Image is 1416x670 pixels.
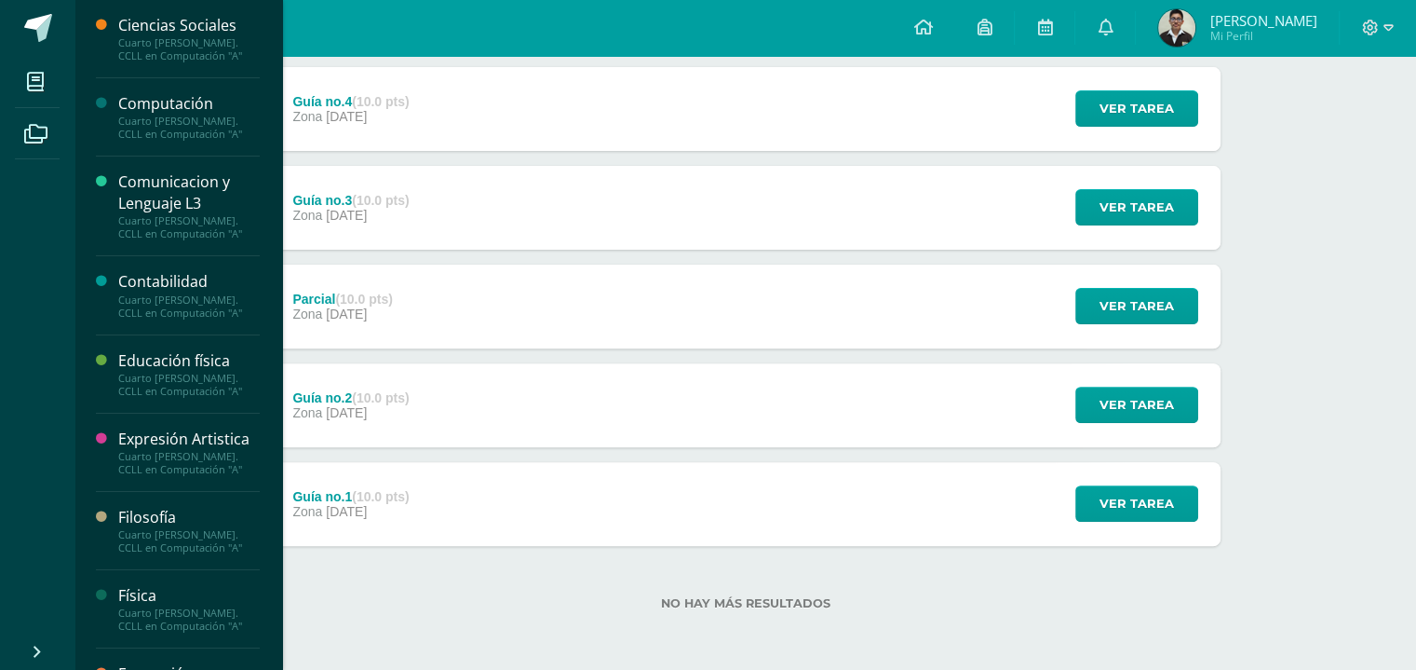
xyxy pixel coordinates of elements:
span: Zona [292,405,322,420]
a: Ciencias SocialesCuarto [PERSON_NAME]. CCLL en Computación "A" [118,15,260,62]
strong: (10.0 pts) [335,292,392,307]
button: Ver tarea [1075,387,1198,423]
div: Educación física [118,350,260,372]
div: Cuarto [PERSON_NAME]. CCLL en Computación "A" [118,607,260,633]
label: No hay más resultados [271,596,1220,610]
span: Zona [292,504,322,519]
button: Ver tarea [1075,90,1198,127]
strong: (10.0 pts) [352,94,409,109]
div: Computación [118,93,260,115]
span: Mi Perfil [1209,28,1316,44]
a: FilosofíaCuarto [PERSON_NAME]. CCLL en Computación "A" [118,507,260,554]
span: [DATE] [326,307,367,321]
a: Comunicacion y Lenguaje L3Cuarto [PERSON_NAME]. CCLL en Computación "A" [118,171,260,240]
span: [DATE] [326,504,367,519]
div: Cuarto [PERSON_NAME]. CCLL en Computación "A" [118,214,260,240]
div: Cuarto [PERSON_NAME]. CCLL en Computación "A" [118,372,260,398]
span: [DATE] [326,405,367,420]
a: Expresión ArtisticaCuarto [PERSON_NAME]. CCLL en Computación "A" [118,429,260,476]
button: Ver tarea [1075,485,1198,522]
div: Ciencias Sociales [118,15,260,36]
div: Cuarto [PERSON_NAME]. CCLL en Computación "A" [118,528,260,554]
span: [DATE] [326,208,367,223]
strong: (10.0 pts) [352,193,409,208]
span: [DATE] [326,109,367,124]
span: Ver tarea [1099,388,1174,422]
div: Guía no.3 [292,193,409,208]
a: ComputaciónCuarto [PERSON_NAME]. CCLL en Computación "A" [118,93,260,141]
a: FísicaCuarto [PERSON_NAME]. CCLL en Computación "A" [118,585,260,633]
a: Educación físicaCuarto [PERSON_NAME]. CCLL en Computación "A" [118,350,260,398]
img: 72b8bc70e068d9684a4dba7b474e215a.png [1158,9,1195,47]
a: ContabilidadCuarto [PERSON_NAME]. CCLL en Computación "A" [118,271,260,319]
span: Ver tarea [1099,486,1174,521]
div: Parcial [292,292,392,307]
div: Guía no.1 [292,489,409,504]
span: [PERSON_NAME] [1209,11,1316,30]
div: Comunicacion y Lenguaje L3 [118,171,260,214]
strong: (10.0 pts) [352,390,409,405]
div: Filosofía [118,507,260,528]
div: Expresión Artistica [118,429,260,450]
span: Ver tarea [1099,190,1174,225]
button: Ver tarea [1075,189,1198,226]
div: Física [118,585,260,607]
div: Guía no.2 [292,390,409,405]
span: Zona [292,307,322,321]
div: Cuarto [PERSON_NAME]. CCLL en Computación "A" [118,115,260,141]
span: Ver tarea [1099,289,1174,323]
div: Guía no.4 [292,94,409,109]
div: Cuarto [PERSON_NAME]. CCLL en Computación "A" [118,450,260,476]
span: Ver tarea [1099,91,1174,126]
strong: (10.0 pts) [352,489,409,504]
div: Cuarto [PERSON_NAME]. CCLL en Computación "A" [118,294,260,320]
span: Zona [292,109,322,124]
span: Zona [292,208,322,223]
button: Ver tarea [1075,288,1198,324]
div: Contabilidad [118,271,260,293]
div: Cuarto [PERSON_NAME]. CCLL en Computación "A" [118,36,260,62]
